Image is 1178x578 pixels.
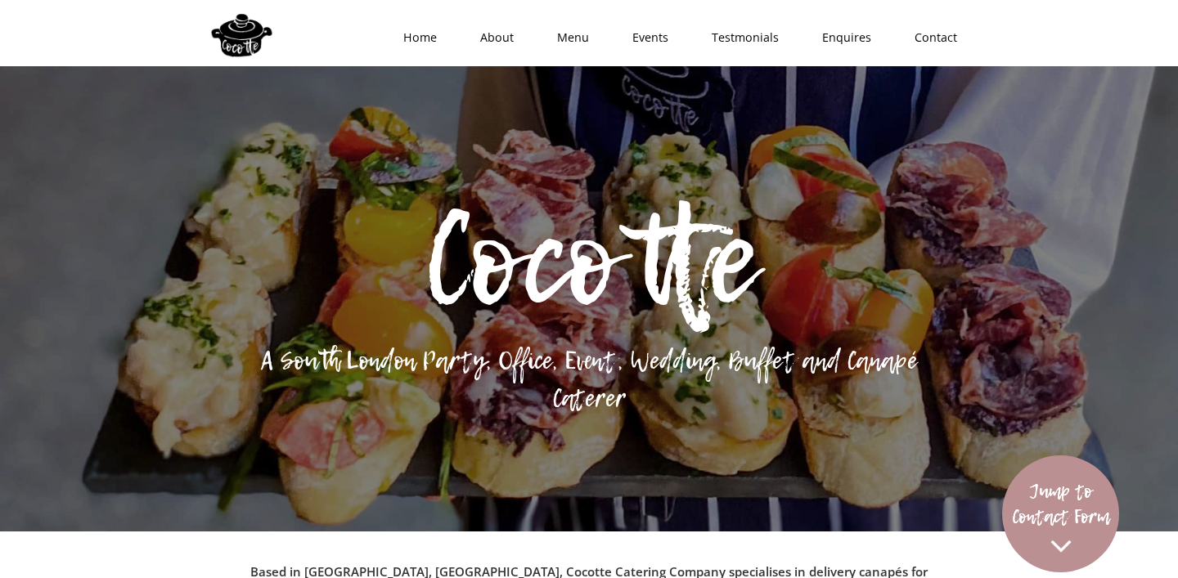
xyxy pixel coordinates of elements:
a: Contact [888,13,973,62]
a: Enquires [795,13,888,62]
a: About [453,13,530,62]
a: Testmonials [685,13,795,62]
a: Events [605,13,685,62]
a: Menu [530,13,605,62]
a: Home [376,13,453,62]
